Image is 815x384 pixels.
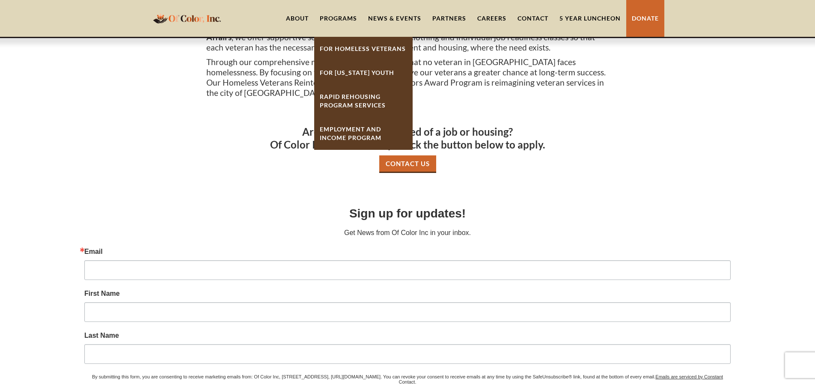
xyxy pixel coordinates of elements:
[206,102,609,113] p: ‍
[151,8,223,28] a: home
[379,155,436,173] a: Contact Us
[84,290,731,297] label: First Name
[314,117,413,150] a: Employment And Income Program
[270,125,545,151] strong: Are you a veteran in need of a job or housing? Of Color Inc is here to help. Click the button bel...
[320,14,357,23] div: Programs
[84,205,731,223] h2: Sign up for updates!
[314,85,413,117] a: Rapid ReHousing Program Services
[84,228,731,238] p: Get News from Of Color Inc in your inbox.
[314,61,413,85] a: For [US_STATE] Youth
[314,37,413,150] nav: Programs
[206,57,609,98] p: Through our comprehensive model, we work to ensure that no veteran in [GEOGRAPHIC_DATA] faces hom...
[84,248,731,255] label: Email
[314,37,413,61] a: For Homeless Veterans
[84,332,731,339] label: Last Name
[320,93,386,109] strong: Rapid ReHousing Program Services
